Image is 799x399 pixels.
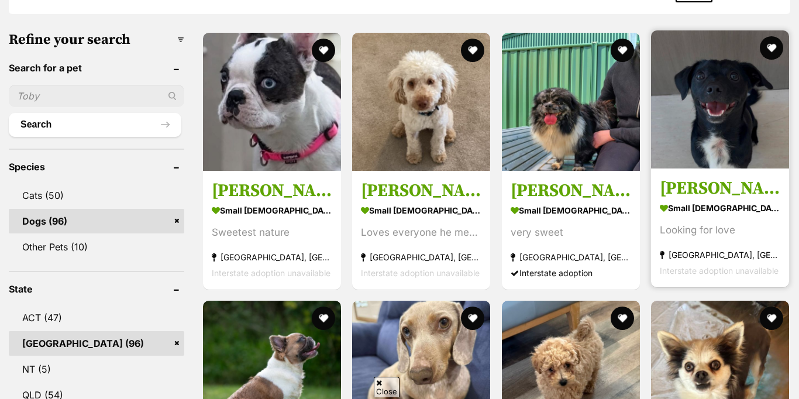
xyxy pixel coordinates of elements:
button: favourite [462,307,485,330]
a: [GEOGRAPHIC_DATA] (96) [9,331,184,356]
h3: [PERSON_NAME] [511,180,631,202]
img: Johnson - Chihuahua Dog [651,30,789,168]
strong: [GEOGRAPHIC_DATA], [GEOGRAPHIC_DATA] [212,249,332,265]
div: Interstate adoption [511,265,631,281]
a: [PERSON_NAME] small [DEMOGRAPHIC_DATA] Dog very sweet [GEOGRAPHIC_DATA], [GEOGRAPHIC_DATA] Inters... [502,171,640,290]
h3: [PERSON_NAME] [361,180,481,202]
img: Wally - Pomeranian Dog [502,33,640,171]
div: Loves everyone he meets [361,225,481,240]
img: Portia - Boston Terrier x French Bulldog [203,33,341,171]
strong: [GEOGRAPHIC_DATA], [GEOGRAPHIC_DATA] [511,249,631,265]
span: Interstate adoption unavailable [212,268,330,278]
button: favourite [312,39,335,62]
a: Other Pets (10) [9,235,184,259]
img: Georgie - Poodle (Miniature) Dog [352,33,490,171]
strong: small [DEMOGRAPHIC_DATA] Dog [361,202,481,219]
a: [PERSON_NAME] small [DEMOGRAPHIC_DATA] Dog Looking for love [GEOGRAPHIC_DATA], [GEOGRAPHIC_DATA] ... [651,168,789,287]
span: Interstate adoption unavailable [361,268,480,278]
span: Close [374,377,399,397]
a: [PERSON_NAME] small [DEMOGRAPHIC_DATA] Dog Sweetest nature [GEOGRAPHIC_DATA], [GEOGRAPHIC_DATA] I... [203,171,341,290]
div: Looking for love [660,222,780,238]
strong: small [DEMOGRAPHIC_DATA] Dog [212,202,332,219]
a: ACT (47) [9,305,184,330]
a: NT (5) [9,357,184,381]
h3: [PERSON_NAME] [212,180,332,202]
header: Species [9,161,184,172]
a: [PERSON_NAME] small [DEMOGRAPHIC_DATA] Dog Loves everyone he meets [GEOGRAPHIC_DATA], [GEOGRAPHIC... [352,171,490,290]
div: very sweet [511,225,631,240]
strong: small [DEMOGRAPHIC_DATA] Dog [511,202,631,219]
button: favourite [312,307,335,330]
button: favourite [760,36,783,60]
strong: [GEOGRAPHIC_DATA], [GEOGRAPHIC_DATA] [361,249,481,265]
button: favourite [760,307,783,330]
input: Toby [9,85,184,107]
strong: [GEOGRAPHIC_DATA], [GEOGRAPHIC_DATA] [660,247,780,263]
h3: [PERSON_NAME] [660,177,780,199]
div: Sweetest nature [212,225,332,240]
button: Search [9,113,181,136]
button: favourite [611,307,634,330]
strong: small [DEMOGRAPHIC_DATA] Dog [660,199,780,216]
header: Search for a pet [9,63,184,73]
button: favourite [611,39,634,62]
h3: Refine your search [9,32,184,48]
a: Dogs (96) [9,209,184,233]
a: Cats (50) [9,183,184,208]
button: favourite [462,39,485,62]
span: Interstate adoption unavailable [660,266,779,276]
header: State [9,284,184,294]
